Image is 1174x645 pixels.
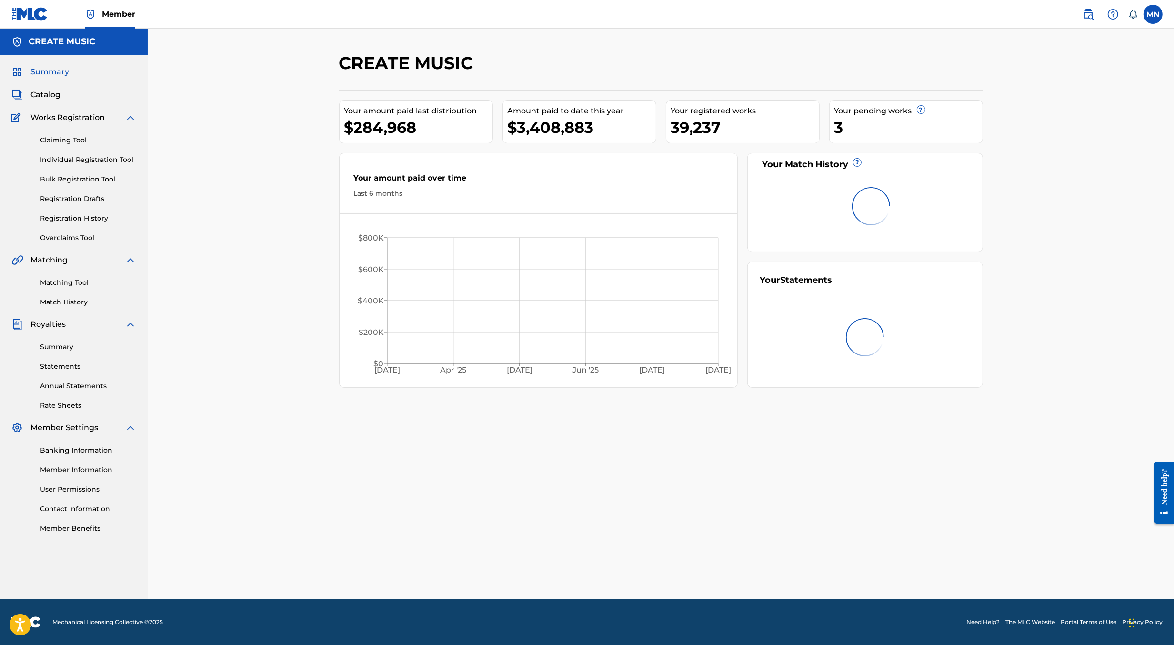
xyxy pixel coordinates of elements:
a: Member Benefits [40,524,136,534]
a: Registration Drafts [40,194,136,204]
div: Your registered works [671,105,819,117]
a: SummarySummary [11,66,69,78]
a: Privacy Policy [1122,618,1163,626]
img: Member Settings [11,422,23,433]
a: CatalogCatalog [11,89,60,101]
div: Drag [1129,609,1135,637]
img: search [1083,9,1094,20]
a: Public Search [1079,5,1098,24]
img: Top Rightsholder [85,9,96,20]
div: 39,237 [671,117,819,138]
div: 3 [834,117,983,138]
tspan: [DATE] [507,366,532,375]
span: ? [853,159,861,166]
img: expand [125,319,136,330]
div: $284,968 [344,117,492,138]
div: User Menu [1144,5,1163,24]
tspan: Apr '25 [440,366,466,375]
span: Works Registration [30,112,105,123]
div: Help [1104,5,1123,24]
img: Matching [11,254,23,266]
div: Your amount paid last distribution [344,105,492,117]
a: Need Help? [966,618,1000,626]
span: Mechanical Licensing Collective © 2025 [52,618,163,626]
img: Summary [11,66,23,78]
span: Summary [30,66,69,78]
div: Notifications [1128,10,1138,19]
a: Portal Terms of Use [1061,618,1116,626]
div: Your pending works [834,105,983,117]
tspan: $600K [358,265,383,274]
h2: CREATE MUSIC [339,52,478,74]
a: Registration History [40,213,136,223]
a: Rate Sheets [40,401,136,411]
div: Your amount paid over time [354,172,723,189]
tspan: $0 [373,359,383,368]
a: Banking Information [40,445,136,455]
tspan: [DATE] [705,366,731,375]
img: expand [125,112,136,123]
a: Overclaims Tool [40,233,136,243]
div: Amount paid to date this year [508,105,656,117]
tspan: Jun '25 [572,366,599,375]
a: Statements [40,362,136,372]
img: expand [125,254,136,266]
img: expand [125,422,136,433]
h5: CREATE MUSIC [29,36,95,47]
a: Claiming Tool [40,135,136,145]
tspan: [DATE] [639,366,665,375]
span: ? [917,106,925,113]
a: Member Information [40,465,136,475]
a: Bulk Registration Tool [40,174,136,184]
a: Individual Registration Tool [40,155,136,165]
a: The MLC Website [1005,618,1055,626]
img: logo [11,616,41,628]
iframe: Resource Center [1147,454,1174,531]
img: Royalties [11,319,23,330]
iframe: Chat Widget [1126,599,1174,645]
img: help [1107,9,1119,20]
div: Your Match History [760,158,971,171]
img: Works Registration [11,112,24,123]
span: Royalties [30,319,66,330]
span: Catalog [30,89,60,101]
img: MLC Logo [11,7,48,21]
a: Summary [40,342,136,352]
span: Member Settings [30,422,98,433]
span: Member [102,9,135,20]
a: User Permissions [40,484,136,494]
img: preloader [839,311,891,363]
a: Match History [40,297,136,307]
div: Your Statements [760,274,832,287]
a: Annual Statements [40,381,136,391]
a: Matching Tool [40,278,136,288]
tspan: $400K [357,296,383,305]
img: preloader [845,180,897,232]
tspan: [DATE] [374,366,400,375]
div: $3,408,883 [508,117,656,138]
img: Catalog [11,89,23,101]
img: Accounts [11,36,23,48]
div: Last 6 months [354,189,723,199]
tspan: $800K [358,233,383,242]
span: Matching [30,254,68,266]
tspan: $200K [358,328,383,337]
a: Contact Information [40,504,136,514]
